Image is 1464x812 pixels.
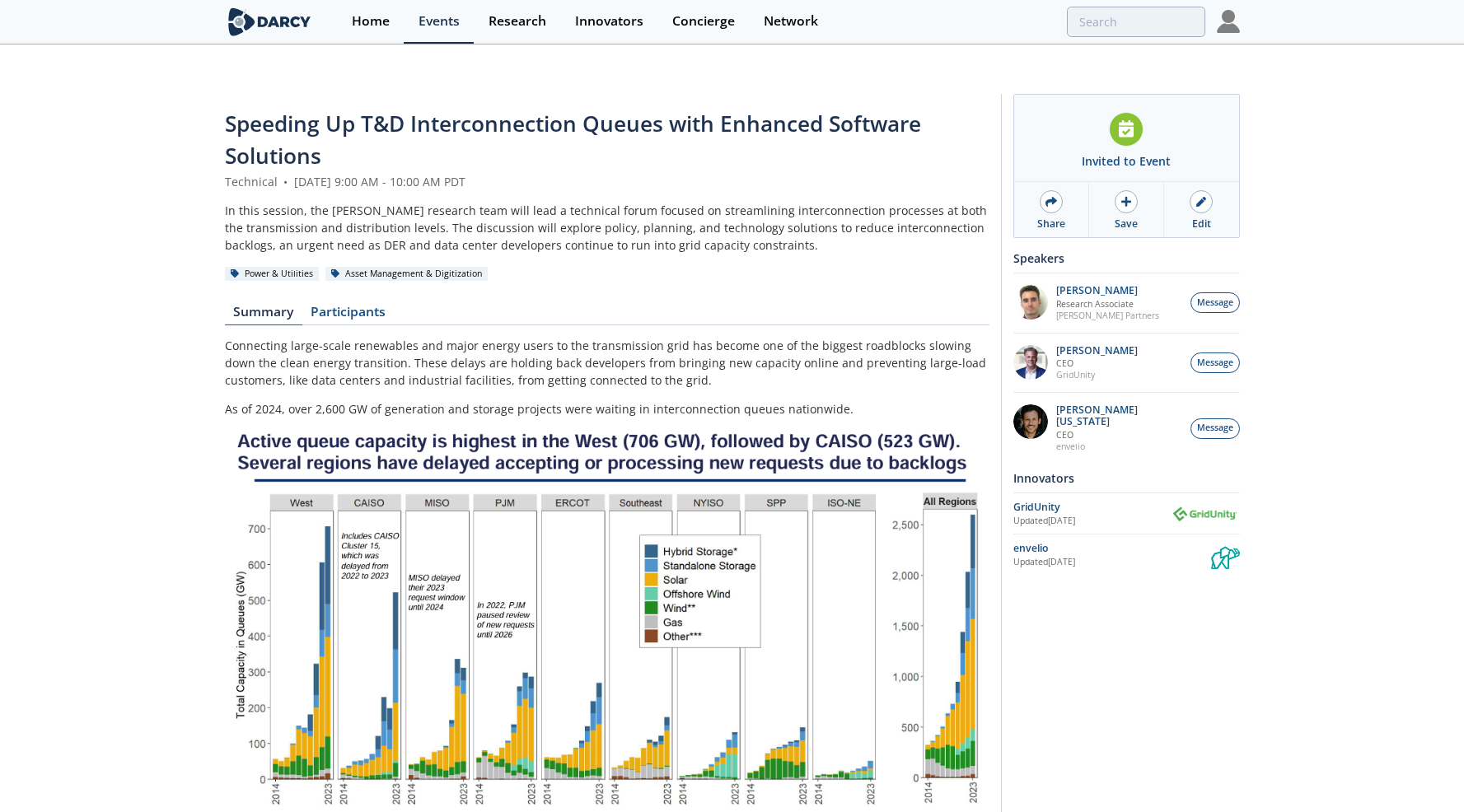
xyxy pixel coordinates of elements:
[419,15,460,28] div: Events
[225,173,989,190] div: Technical [DATE] 9:00 AM - 10:00 AM PDT
[1190,352,1240,373] button: Message
[672,15,735,28] div: Concierge
[1115,217,1138,231] div: Save
[1056,441,1181,452] p: envelio
[1056,357,1138,369] p: CEO
[1190,418,1240,439] button: Message
[1013,515,1171,528] div: Updated [DATE]
[1013,541,1211,556] div: envelio
[225,306,302,325] a: Summary
[1056,298,1159,310] p: Research Associate
[225,7,315,36] img: logo-wide.svg
[352,15,390,28] div: Home
[1056,310,1159,321] p: [PERSON_NAME] Partners
[1013,464,1240,492] div: Innovators
[1013,500,1171,515] div: GridUnity
[1171,503,1240,524] img: GridUnity
[1067,7,1205,37] input: Advanced Search
[1197,422,1233,435] span: Message
[764,15,818,28] div: Network
[575,15,643,28] div: Innovators
[1192,217,1211,231] div: Edit
[281,174,291,189] span: •
[225,337,989,389] p: Connecting large-scale renewables and major energy users to the transmission grid has become one ...
[1013,244,1240,273] div: Speakers
[1056,345,1138,357] p: [PERSON_NAME]
[1013,285,1048,320] img: f1d2b35d-fddb-4a25-bd87-d4d314a355e9
[1211,540,1240,569] img: envelio
[1197,357,1233,370] span: Message
[302,306,395,325] a: Participants
[1013,556,1211,569] div: Updated [DATE]
[1197,296,1233,310] span: Message
[225,400,989,418] p: As of 2024, over 2,600 GW of generation and storage projects were waiting in interconnection queu...
[1056,285,1159,296] p: [PERSON_NAME]
[1217,10,1240,33] img: Profile
[1082,152,1171,170] div: Invited to Event
[1190,292,1240,313] button: Message
[489,15,546,28] div: Research
[1013,499,1240,528] a: GridUnity Updated[DATE] GridUnity
[1037,217,1065,231] div: Share
[225,202,989,254] div: In this session, the [PERSON_NAME] research team will lead a technical forum focused on streamlin...
[1056,369,1138,380] p: GridUnity
[1164,182,1238,237] a: Edit
[225,109,921,170] span: Speeding Up T&D Interconnection Queues with Enhanced Software Solutions
[325,267,489,282] div: Asset Management & Digitization
[1013,404,1048,439] img: 1b183925-147f-4a47-82c9-16eeeed5003c
[1013,540,1240,569] a: envelio Updated[DATE] envelio
[1056,429,1181,441] p: CEO
[225,267,320,282] div: Power & Utilities
[1395,746,1448,796] iframe: chat widget
[1013,345,1048,380] img: d42dc26c-2a28-49ac-afde-9b58c84c0349
[1056,404,1181,427] p: [PERSON_NAME][US_STATE]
